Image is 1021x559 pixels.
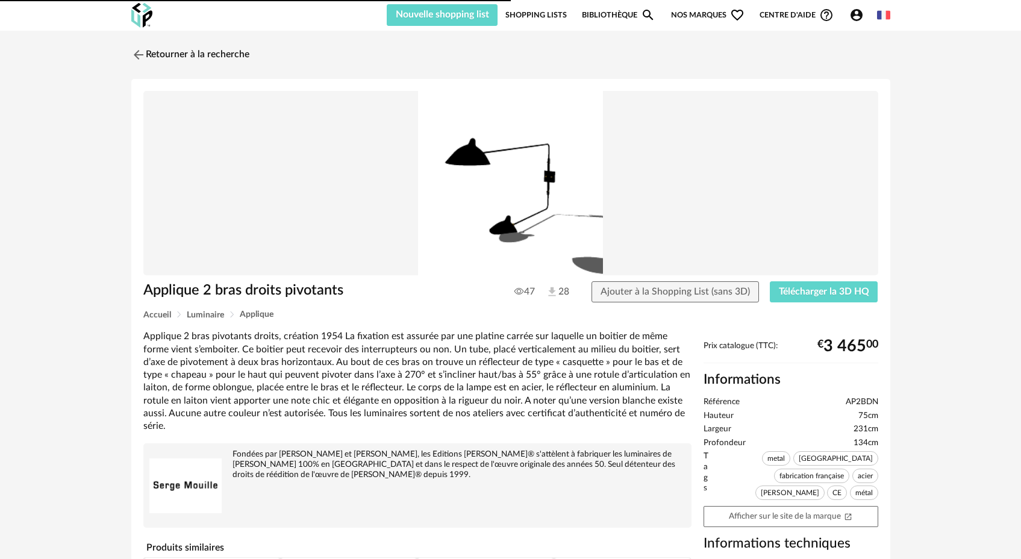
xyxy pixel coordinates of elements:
[671,4,745,26] span: Nos marques
[187,311,224,319] span: Luminaire
[387,4,498,26] button: Nouvelle shopping list
[505,4,567,26] a: Shopping Lists
[514,286,535,298] span: 47
[704,535,878,552] h3: Informations techniques
[546,286,569,299] span: 28
[131,3,152,28] img: OXP
[774,469,849,483] span: fabrication française
[240,310,273,319] span: Applique
[601,287,750,296] span: Ajouter à la Shopping List (sans 3D)
[704,506,878,527] a: Afficher sur le site de la marqueOpen In New icon
[852,469,878,483] span: acier
[149,449,685,480] div: Fondées par [PERSON_NAME] et [PERSON_NAME], les Editions [PERSON_NAME]® s'attèlent à fabriquer le...
[849,8,864,22] span: Account Circle icon
[143,91,878,275] img: Product pack shot
[704,411,734,422] span: Hauteur
[143,310,878,319] div: Breadcrumb
[849,8,869,22] span: Account Circle icon
[854,424,878,435] span: 231cm
[846,397,878,408] span: AP2BDN
[827,486,847,500] span: CE
[755,486,825,500] span: [PERSON_NAME]
[817,342,878,351] div: € 00
[143,539,692,557] h4: Produits similaires
[877,8,890,22] img: fr
[396,10,489,19] span: Nouvelle shopping list
[704,341,878,363] div: Prix catalogue (TTC):
[770,281,878,303] button: Télécharger la 3D HQ
[131,48,146,62] img: svg+xml;base64,PHN2ZyB3aWR0aD0iMjQiIGhlaWdodD0iMjQiIHZpZXdCb3g9IjAgMCAyNCAyNCIgZmlsbD0ibm9uZSIgeG...
[704,451,711,503] span: Tags
[793,451,878,466] span: [GEOGRAPHIC_DATA]
[854,438,878,449] span: 134cm
[730,8,745,22] span: Heart Outline icon
[779,287,869,296] span: Télécharger la 3D HQ
[582,4,655,26] a: BibliothèqueMagnify icon
[143,281,443,300] h1: Applique 2 bras droits pivotants
[546,286,558,298] img: Téléchargements
[823,342,866,351] span: 3 465
[704,397,740,408] span: Référence
[762,451,790,466] span: metal
[143,311,171,319] span: Accueil
[704,371,878,389] h2: Informations
[850,486,878,500] span: métal
[641,8,655,22] span: Magnify icon
[858,411,878,422] span: 75cm
[143,330,692,433] div: Applique 2 bras pivotants droits, création 1954 La fixation est assurée par une platine carrée su...
[131,42,249,68] a: Retourner à la recherche
[760,8,834,22] span: Centre d'aideHelp Circle Outline icon
[149,449,222,522] img: brand logo
[819,8,834,22] span: Help Circle Outline icon
[704,438,746,449] span: Profondeur
[704,424,731,435] span: Largeur
[592,281,759,303] button: Ajouter à la Shopping List (sans 3D)
[844,511,852,520] span: Open In New icon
